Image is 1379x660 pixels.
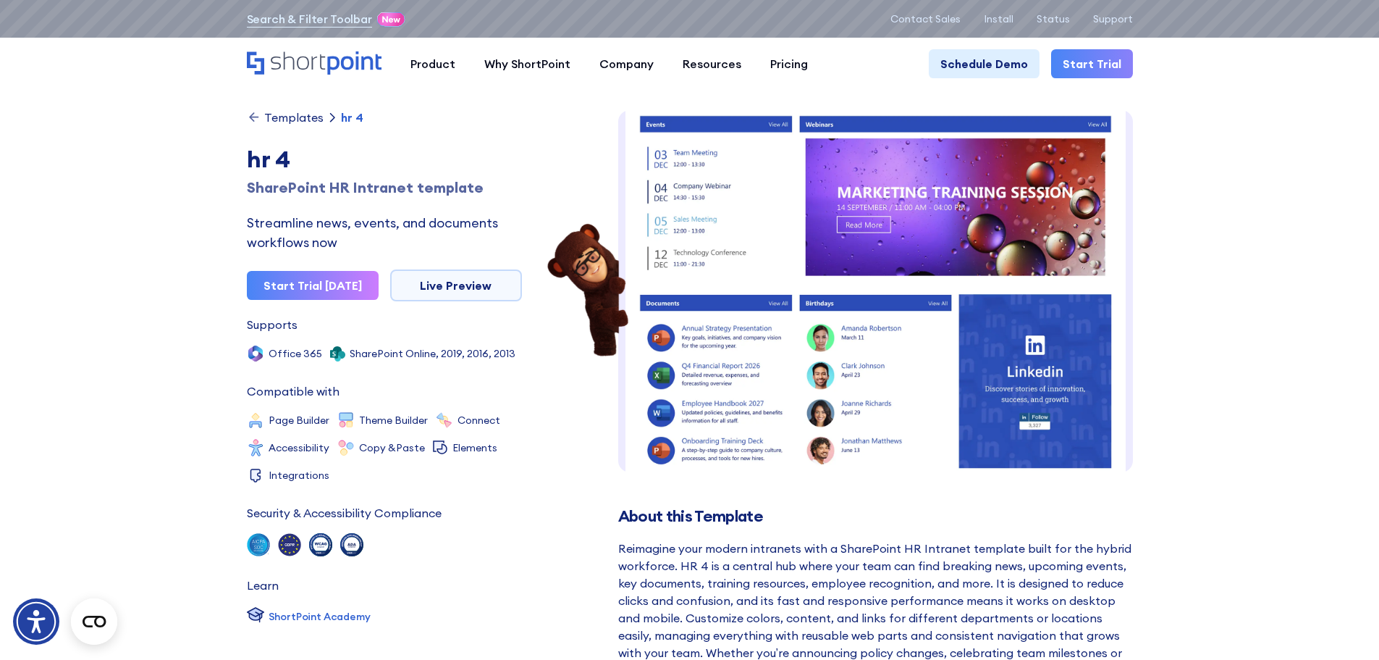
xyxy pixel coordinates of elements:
div: Compatible with [247,385,340,397]
div: Accessibility Menu [13,598,59,645]
a: Schedule Demo [929,49,1039,78]
div: Templates [264,112,324,123]
div: Company [599,55,654,72]
div: hr 4 [341,112,363,123]
iframe: Chat Widget [1307,590,1379,660]
div: Why ShortPoint [484,55,570,72]
a: Product [396,49,470,78]
div: Product [410,55,455,72]
div: Elements [452,443,497,453]
div: Connect [457,415,500,425]
a: Pricing [756,49,822,78]
div: Page Builder [269,415,329,425]
a: Contact Sales [890,13,961,25]
a: Home [247,51,381,76]
div: SharePoint Online, 2019, 2016, 2013 [350,348,515,359]
a: Templates [247,110,324,125]
a: Why ShortPoint [470,49,585,78]
a: Start Trial [1051,49,1133,78]
div: Copy &Paste [359,443,425,453]
div: Security & Accessibility Compliance [247,507,442,519]
div: Office 365 [269,348,322,359]
div: Streamline news, events, and documents workflows now [247,213,522,252]
div: SharePoint HR Intranet template [247,177,522,199]
a: ShortPoint Academy [247,606,371,627]
a: Status [1037,13,1070,25]
a: Support [1093,13,1133,25]
div: Theme Builder [359,415,428,425]
a: Live Preview [390,270,522,301]
div: ShortPoint Academy [269,609,371,625]
div: Integrations [269,470,329,480]
div: Resources [683,55,741,72]
div: hr 4 [247,142,522,177]
h2: About this Template [618,507,1133,525]
button: Open CMP widget [71,598,117,645]
div: Supports [247,319,298,330]
div: Pricing [770,55,808,72]
a: Start Trial [DATE] [247,271,379,300]
a: Company [585,49,668,78]
a: Resources [668,49,756,78]
div: Learn [247,580,279,591]
a: Search & Filter Toolbar [247,10,372,28]
div: Accessibility [269,443,329,453]
img: soc 2 [247,533,270,556]
a: Install [984,13,1013,25]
